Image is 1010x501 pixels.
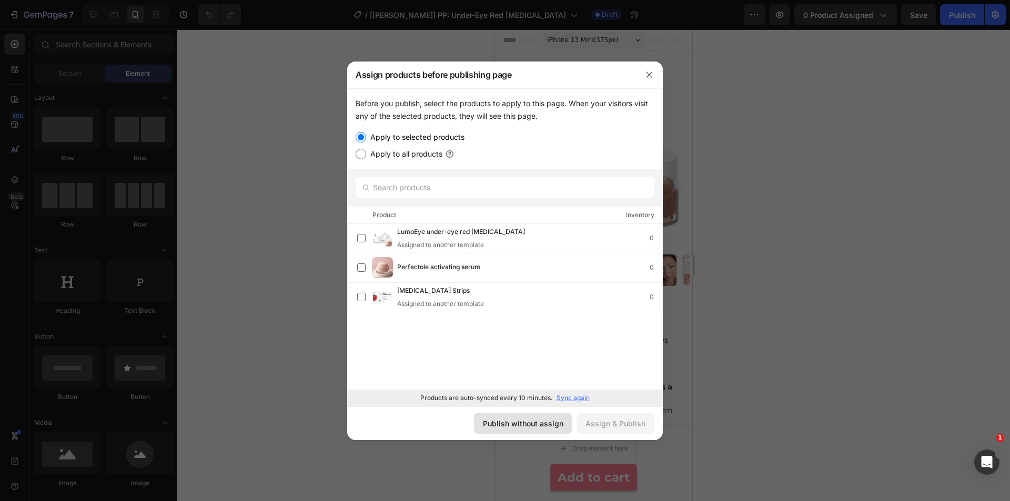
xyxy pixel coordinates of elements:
button: Assign & Publish [577,413,654,434]
p: Don’t Mask Aging, Rejuvenate It (10 mins a day) [6,353,191,372]
img: product-img [372,228,393,249]
div: Assigned to another template [397,240,542,250]
label: Apply to all products [366,148,442,160]
div: €49,90 [50,328,95,345]
span: iPhone 13 Mini ( 375 px) [53,5,124,16]
div: Assigned to another template [397,299,487,309]
span: LumoEye under-eye red [MEDICAL_DATA] [397,227,525,238]
div: Product [372,210,396,220]
div: Publish without assign [483,418,563,429]
div: Inventory [626,210,654,220]
div: Assign & Publish [585,418,645,429]
div: Assign products before publishing page [347,61,635,88]
div: Before you publish, select the products to apply to this page. When your visitors visit any of th... [356,97,654,122]
input: Search products [356,177,654,198]
button: Publish without assign [474,413,572,434]
div: €99,95 [5,328,46,345]
img: product-img [372,287,393,308]
span: [MEDICAL_DATA] Strips [397,285,470,297]
div: /> [347,89,663,406]
div: Save [110,329,134,343]
span: Perfectole activating serum [397,262,480,273]
div: 50% [134,329,155,342]
p: Products are auto-synced every 10 minutes. [420,393,552,403]
h1: LumoEye under-eye red [MEDICAL_DATA] [5,270,192,300]
span: 💫 Diminish [MEDICAL_DATA] & brighten tired eyes [6,376,178,395]
span: 1 [996,434,1004,442]
p: 30,714+ Radiant Beauties [75,306,173,315]
div: 0 [650,233,662,243]
iframe: Intercom live chat [974,449,999,475]
p: Sync again [557,393,590,403]
img: product-img [372,257,393,278]
button: Add to cart [56,435,142,461]
div: Add to cart [63,442,135,454]
p: 4.8 [6,306,18,315]
div: Drop element here [77,415,133,423]
div: 0 [650,292,662,302]
label: Apply to selected products [366,131,464,144]
div: 0 [650,262,662,273]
